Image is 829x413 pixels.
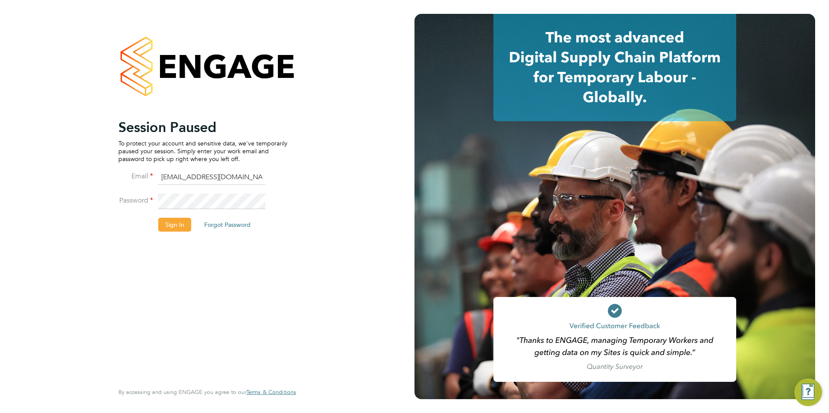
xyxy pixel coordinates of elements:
span: By accessing and using ENGAGE you agree to our [118,388,296,396]
label: Email [118,172,153,181]
label: Password [118,196,153,205]
button: Sign In [158,218,191,232]
input: Enter your work email... [158,170,265,185]
h2: Session Paused [118,119,287,136]
p: To protect your account and sensitive data, we've temporarily paused your session. Simply enter y... [118,139,287,163]
button: Engage Resource Center [794,378,822,406]
button: Forgot Password [197,218,258,232]
a: Terms & Conditions [246,389,296,396]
